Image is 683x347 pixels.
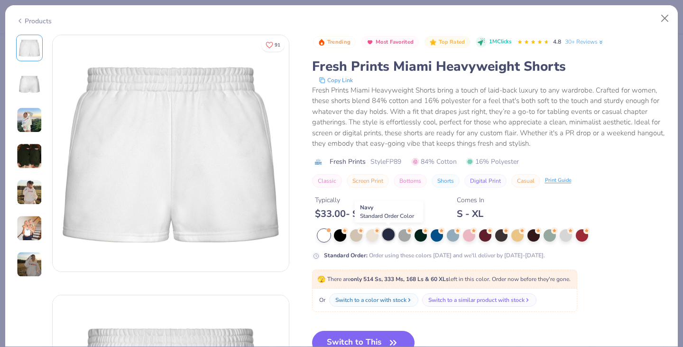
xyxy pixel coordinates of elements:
[412,157,457,167] span: 84% Cotton
[457,208,484,220] div: S - XL
[439,39,465,45] span: Top Rated
[656,9,674,28] button: Close
[330,157,366,167] span: Fresh Prints
[261,38,285,52] button: Like
[275,43,280,47] span: 91
[425,36,470,48] button: Badge Button
[329,293,418,307] button: Switch to a color with stock
[312,85,667,149] div: Fresh Prints Miami Heavyweight Shorts bring a touch of laid-back luxury to any wardrobe. Crafted ...
[53,35,289,272] img: Front
[16,16,52,26] div: Products
[335,296,406,304] div: Switch to a color with stock
[553,38,561,46] span: 4.8
[351,275,449,283] strong: only 514 Ss, 333 Ms, 168 Ls & 60 XLs
[432,174,460,188] button: Shorts
[17,252,42,277] img: User generated content
[18,37,41,59] img: Front
[489,38,511,46] span: 1M Clicks
[312,174,342,188] button: Classic
[366,38,374,46] img: Most Favorited sort
[517,35,549,50] div: 4.8 Stars
[324,252,368,259] strong: Standard Order :
[316,75,356,85] button: copy to clipboard
[422,293,536,307] button: Switch to a similar product with stock
[315,195,393,205] div: Typically
[317,275,571,283] span: There are left in this color. Order now before they're gone.
[464,174,507,188] button: Digital Print
[312,158,325,166] img: brand logo
[327,39,351,45] span: Trending
[315,208,393,220] div: $ 33.00 - $ 41.00
[317,275,325,284] span: 🫣
[565,38,604,46] a: 30+ Reviews
[511,174,540,188] button: Casual
[466,157,519,167] span: 16% Polyester
[355,201,424,223] div: Navy
[18,73,41,95] img: Back
[428,296,525,304] div: Switch to a similar product with stock
[324,251,545,260] div: Order using these colors [DATE] and we'll deliver by [DATE]-[DATE].
[17,216,42,241] img: User generated content
[17,143,42,169] img: User generated content
[360,212,414,220] span: Standard Order Color
[457,195,484,205] div: Comes In
[17,107,42,133] img: User generated content
[313,36,356,48] button: Badge Button
[429,38,437,46] img: Top Rated sort
[370,157,401,167] span: Style FP89
[376,39,414,45] span: Most Favorited
[347,174,389,188] button: Screen Print
[312,57,667,75] div: Fresh Prints Miami Heavyweight Shorts
[394,174,427,188] button: Bottoms
[361,36,419,48] button: Badge Button
[17,179,42,205] img: User generated content
[545,177,572,185] div: Print Guide
[317,296,325,304] span: Or
[318,38,325,46] img: Trending sort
